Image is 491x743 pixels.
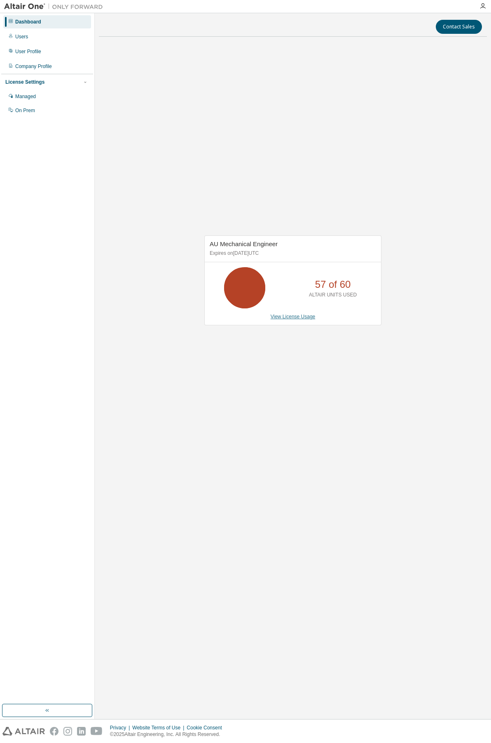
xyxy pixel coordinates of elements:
[15,19,41,25] div: Dashboard
[15,33,28,40] div: Users
[110,731,227,738] p: © 2025 Altair Engineering, Inc. All Rights Reserved.
[50,727,58,736] img: facebook.svg
[15,107,35,114] div: On Prem
[210,240,278,247] span: AU Mechanical Engineer
[63,727,72,736] img: instagram.svg
[15,93,36,100] div: Managed
[132,724,187,731] div: Website Terms of Use
[15,48,41,55] div: User Profile
[2,727,45,736] img: altair_logo.svg
[15,63,52,70] div: Company Profile
[4,2,107,11] img: Altair One
[77,727,86,736] img: linkedin.svg
[187,724,227,731] div: Cookie Consent
[5,79,44,85] div: License Settings
[110,724,132,731] div: Privacy
[436,20,482,34] button: Contact Sales
[271,314,316,320] a: View License Usage
[315,277,351,292] p: 57 of 60
[210,250,374,257] p: Expires on [DATE] UTC
[309,292,357,299] p: ALTAIR UNITS USED
[91,727,103,736] img: youtube.svg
